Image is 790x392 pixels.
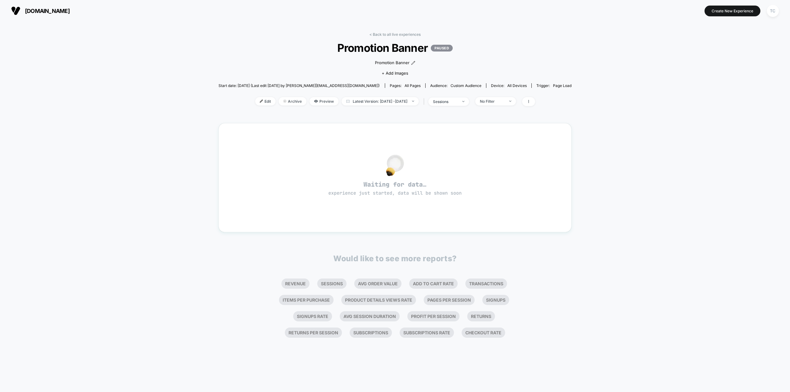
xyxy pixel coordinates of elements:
li: Add To Cart Rate [409,279,458,289]
div: Trigger: [536,83,572,88]
span: all devices [507,83,527,88]
span: Preview [310,97,339,105]
div: Audience: [430,83,481,88]
button: Create New Experience [705,6,760,16]
span: + Add Images [382,71,408,76]
button: [DOMAIN_NAME] [9,6,72,16]
span: Edit [255,97,276,105]
img: Visually logo [11,6,20,15]
span: experience just started, data will be shown soon [328,190,462,196]
li: Sessions [317,279,347,289]
img: no_data [386,155,404,176]
div: TC [767,5,779,17]
img: end [412,101,414,102]
img: end [283,100,286,103]
li: Returns [467,311,495,321]
li: Avg Order Value [354,279,401,289]
li: Signups [482,295,509,305]
li: Pages Per Session [424,295,475,305]
span: Custom Audience [451,83,481,88]
li: Returns Per Session [285,328,342,338]
span: all pages [405,83,421,88]
li: Subscriptions Rate [400,328,454,338]
span: Archive [279,97,306,105]
li: Product Details Views Rate [341,295,416,305]
div: No Filter [480,99,505,104]
div: sessions [433,99,458,104]
li: Subscriptions [350,328,392,338]
span: | [422,97,428,106]
img: calendar [346,100,350,103]
li: Items Per Purchase [279,295,334,305]
li: Signups Rate [293,311,332,321]
span: Promotion Banner [236,41,554,54]
li: Revenue [281,279,310,289]
img: end [509,101,511,102]
div: Pages: [390,83,421,88]
a: < Back to all live experiences [369,32,421,37]
span: Latest Version: [DATE] - [DATE] [342,97,419,105]
li: Checkout Rate [462,328,505,338]
img: end [462,101,464,102]
img: edit [260,100,263,103]
p: Would like to see more reports? [333,254,457,263]
span: Waiting for data… [230,180,561,196]
button: TC [765,5,781,17]
p: PAUSED [431,45,453,52]
span: Device: [486,83,531,88]
span: Page Load [553,83,572,88]
span: Start date: [DATE] (Last edit [DATE] by [PERSON_NAME][EMAIL_ADDRESS][DOMAIN_NAME]) [218,83,380,88]
li: Avg Session Duration [340,311,400,321]
li: Transactions [465,279,507,289]
span: Promotion Banner [375,60,410,66]
span: [DOMAIN_NAME] [25,8,70,14]
li: Profit Per Session [407,311,459,321]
